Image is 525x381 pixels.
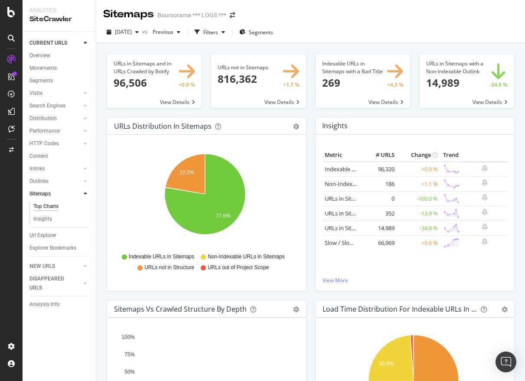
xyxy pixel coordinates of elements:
a: Performance [29,127,81,136]
a: CURRENT URLS [29,39,81,48]
div: Analysis Info [29,300,60,309]
td: 14,989 [362,221,397,235]
button: Segments [236,25,277,39]
div: Search Engines [29,101,65,111]
td: -13.9 % [397,206,440,221]
div: gear [293,124,299,130]
span: Indexable URLs in Sitemaps [129,253,194,261]
div: bell-plus [482,194,488,201]
a: Analysis Info [29,300,90,309]
div: bell-plus [482,223,488,230]
div: Insights [33,215,52,224]
span: Non-Indexable URLs in Sitemaps [208,253,284,261]
text: 50% [124,369,135,375]
td: 66,969 [362,235,397,250]
a: Slow / Slowest URLs in Sitemaps [325,239,407,247]
div: Filters [203,29,218,36]
div: Segments [29,76,53,85]
div: NEW URLS [29,262,55,271]
th: Metric [323,149,362,162]
div: Explorer Bookmarks [29,244,76,253]
h4: Insights [322,120,348,132]
td: 186 [362,176,397,191]
div: URLs Distribution in Sitemaps [114,122,212,130]
div: bell-plus [482,208,488,215]
th: # URLS [362,149,397,162]
div: HTTP Codes [29,139,59,148]
a: Movements [29,64,90,73]
button: Filters [191,25,228,39]
a: Distribution [29,114,81,123]
a: Url Explorer [29,231,90,240]
a: HTTP Codes [29,139,81,148]
div: Visits [29,89,42,98]
div: Distribution [29,114,57,123]
td: -100.0 % [397,191,440,206]
button: Previous [149,25,184,39]
a: DISAPPEARED URLS [29,274,81,293]
td: 0 [362,191,397,206]
div: Overview [29,51,50,60]
a: Indexable URLs in Sitemaps [325,165,396,173]
a: Content [29,152,90,161]
a: Explorer Bookmarks [29,244,90,253]
div: DISAPPEARED URLS [29,274,73,293]
a: Segments [29,76,90,85]
div: Load Time Distribution for Indexable URLs in Sitemaps [323,305,478,313]
text: 75% [124,352,135,358]
td: -34.9 % [397,221,440,235]
div: gear [293,306,299,313]
a: Inlinks [29,164,81,173]
span: vs [142,28,149,35]
div: SiteCrawler [29,14,89,24]
div: Open Intercom Messenger [496,352,516,372]
a: URLs in Sitemaps with a Non-Indexable Outlink [325,224,446,232]
div: Content [29,152,48,161]
a: Visits [29,89,81,98]
div: Sitemaps [103,7,154,22]
a: Top Charts [33,202,90,211]
div: arrow-right-arrow-left [230,12,235,18]
span: URLs out of Project Scope [208,264,269,271]
span: 2025 Aug. 8th [115,28,132,36]
div: Sitemaps [29,189,51,199]
div: Inlinks [29,164,45,173]
a: NEW URLS [29,262,81,271]
td: +0.6 % [397,235,440,250]
a: URLs in Sitemaps with a Bad HTTP Status Code [325,195,445,202]
div: Analytics [29,7,89,14]
text: 100% [121,334,135,340]
a: Non-Indexable URLs in Sitemaps [325,180,409,188]
a: View More [323,277,508,284]
div: Top Charts [33,202,59,211]
div: Outlinks [29,177,49,186]
a: Overview [29,51,90,60]
span: Segments [249,29,273,36]
svg: A chart. [114,149,296,249]
td: +0.9 % [397,162,440,177]
td: 352 [362,206,397,221]
div: CURRENT URLS [29,39,67,48]
a: Sitemaps [29,189,81,199]
a: Insights [33,215,90,224]
text: 77.6% [216,213,231,219]
div: Movements [29,64,57,73]
div: Url Explorer [29,231,56,240]
text: 30.4% [378,361,393,367]
a: URLs in Sitemaps with only 1 Follow Inlink [325,209,432,217]
td: +1.1 % [397,176,440,191]
a: Search Engines [29,101,81,111]
th: Change [397,149,440,162]
div: bell-plus [482,179,488,186]
div: bell-plus [482,165,488,172]
button: [DATE] [103,25,142,39]
div: Sitemaps vs Crawled Structure by Depth [114,305,247,313]
div: gear [502,306,508,313]
span: Previous [149,28,173,36]
span: URLs not in Structure [144,264,194,271]
text: 22.2% [179,170,194,176]
td: 96,320 [362,162,397,177]
div: Performance [29,127,60,136]
th: Trend [440,149,462,162]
